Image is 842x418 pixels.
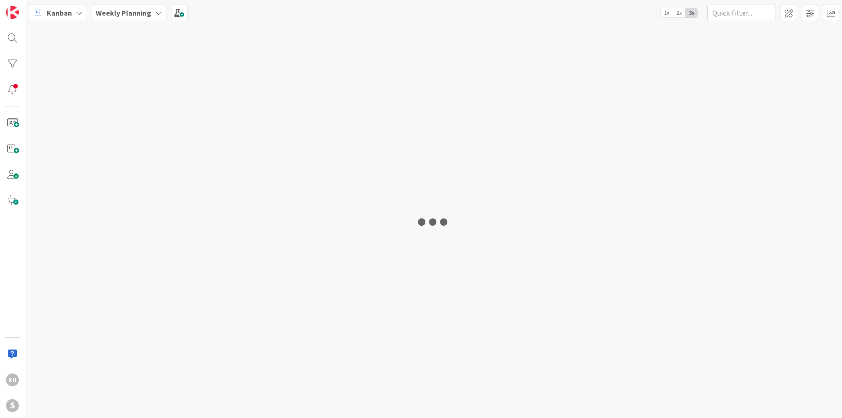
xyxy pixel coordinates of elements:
div: KH [6,373,19,386]
span: Kanban [47,7,72,18]
span: 2x [673,8,685,17]
b: Weekly Planning [96,8,151,17]
img: Visit kanbanzone.com [6,6,19,19]
span: 3x [685,8,698,17]
input: Quick Filter... [707,5,776,21]
span: 1x [660,8,673,17]
div: S [6,399,19,412]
